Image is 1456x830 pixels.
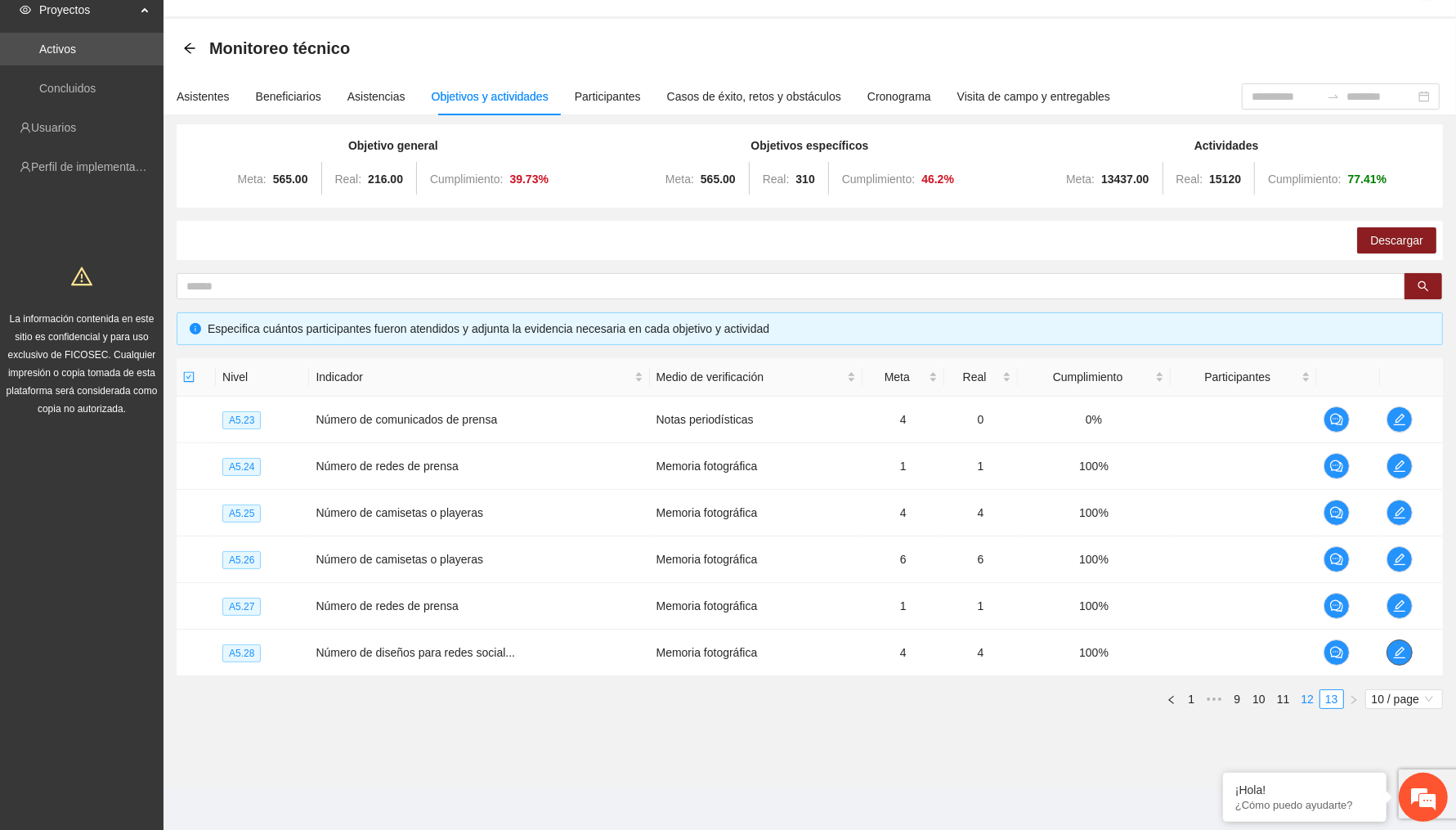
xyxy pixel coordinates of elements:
[795,173,814,186] strong: 310
[316,646,515,659] span: Número de diseños para redes social...
[1324,453,1350,479] button: comment
[1247,689,1271,709] li: 10
[862,536,944,583] td: 6
[31,121,76,134] a: Usuarios
[1024,368,1152,386] span: Cumplimiento
[1228,690,1246,708] a: 9
[1387,506,1412,519] span: edit
[1018,630,1171,676] td: 100%
[1387,593,1413,619] button: edit
[7,313,158,415] span: La información contenida en este sitio es confidencial y para uso exclusivo de FICOSEC. Cualquier...
[1324,593,1350,619] button: comment
[309,397,649,443] td: Número de comunicados de prensa
[1404,273,1442,299] button: search
[183,371,195,383] span: check-square
[222,644,261,662] span: A5.28
[665,173,694,186] span: Meta:
[222,505,261,523] span: A5.25
[1272,690,1295,708] a: 11
[650,490,863,536] td: Memoria fotográfica
[1319,689,1344,709] li: 13
[1018,358,1171,397] th: Cumplimiento
[273,173,308,186] strong: 565.00
[656,368,844,386] span: Medio de verificación
[71,266,92,287] span: warning
[430,173,503,186] span: Cumplimiento:
[1344,689,1364,709] li: Next Page
[1324,546,1350,572] button: comment
[31,160,159,173] a: Perfil de implementadora
[869,368,925,386] span: Meta
[1387,553,1412,566] span: edit
[309,358,649,397] th: Indicador
[222,458,261,476] span: A5.24
[862,397,944,443] td: 4
[650,397,863,443] td: Notas periodísticas
[190,323,201,334] span: info-circle
[177,87,230,105] div: Asistentes
[95,218,226,384] span: Estamos en línea.
[1324,500,1350,526] button: comment
[1348,173,1387,186] strong: 77.41 %
[183,42,196,55] span: arrow-left
[1387,599,1412,612] span: edit
[944,397,1018,443] td: 0
[650,536,863,583] td: Memoria fotográfica
[650,583,863,630] td: Memoria fotográfica
[701,173,736,186] strong: 565.00
[957,87,1110,105] div: Visita de campo y entregables
[944,490,1018,536] td: 4
[842,173,915,186] span: Cumplimiento:
[1387,500,1413,526] button: edit
[862,490,944,536] td: 4
[348,139,438,152] strong: Objetivo general
[944,358,1018,397] th: Real
[1182,690,1200,708] a: 1
[867,87,931,105] div: Cronograma
[39,43,76,56] a: Activos
[944,583,1018,630] td: 1
[1344,689,1364,709] button: right
[1387,453,1413,479] button: edit
[1268,173,1341,186] span: Cumplimiento:
[1018,536,1171,583] td: 100%
[238,173,267,186] span: Meta:
[39,82,96,95] a: Concluidos
[8,446,311,504] textarea: Escriba su mensaje y pulse “Intro”
[1387,413,1412,426] span: edit
[1018,443,1171,490] td: 100%
[1235,799,1374,811] p: ¿Cómo puedo ayudarte?
[432,87,549,105] div: Objetivos y actividades
[1171,358,1317,397] th: Participantes
[1349,695,1359,705] span: right
[1162,689,1181,709] li: Previous Page
[1177,368,1298,386] span: Participantes
[751,139,869,152] strong: Objetivos específicos
[650,443,863,490] td: Memoria fotográfica
[1320,690,1343,708] a: 13
[309,583,649,630] td: Número de redes de prensa
[1018,397,1171,443] td: 0%
[510,173,549,186] strong: 39.73 %
[1066,173,1095,186] span: Meta:
[1387,460,1412,473] span: edit
[862,630,944,676] td: 4
[951,368,999,386] span: Real
[1162,689,1181,709] button: left
[1418,280,1429,294] span: search
[347,87,405,105] div: Asistencias
[1201,689,1227,709] span: •••
[256,87,321,105] div: Beneficiarios
[1018,583,1171,630] td: 100%
[1296,690,1319,708] a: 12
[222,598,261,616] span: A5.27
[1387,646,1412,659] span: edit
[1181,689,1201,709] li: 1
[921,173,954,186] strong: 46.2 %
[216,358,309,397] th: Nivel
[1370,231,1423,249] span: Descargar
[85,83,275,105] div: Chatee con nosotros ahora
[944,536,1018,583] td: 6
[1176,173,1203,186] span: Real:
[1357,227,1436,253] button: Descargar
